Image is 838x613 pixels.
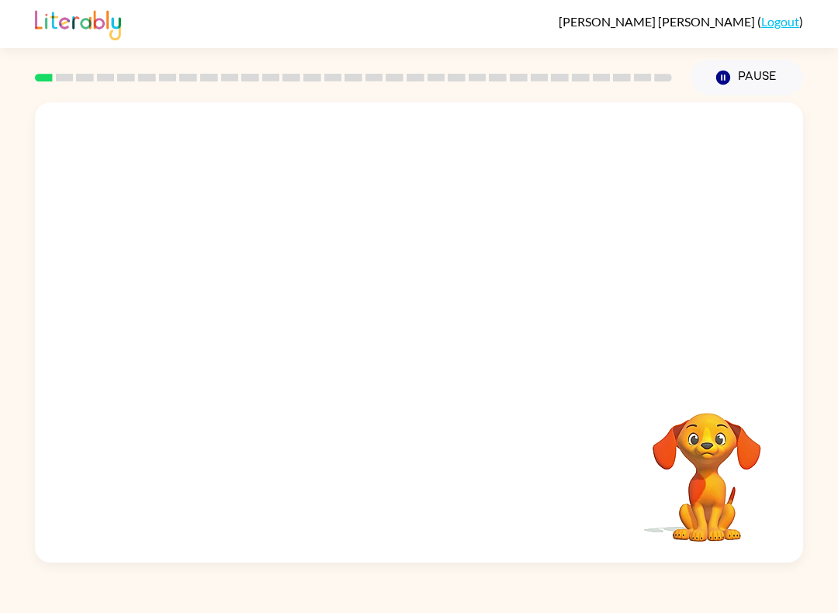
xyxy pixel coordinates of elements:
[691,60,803,95] button: Pause
[761,14,799,29] a: Logout
[35,6,121,40] img: Literably
[629,389,784,544] video: Your browser must support playing .mp4 files to use Literably. Please try using another browser.
[559,14,757,29] span: [PERSON_NAME] [PERSON_NAME]
[559,14,803,29] div: ( )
